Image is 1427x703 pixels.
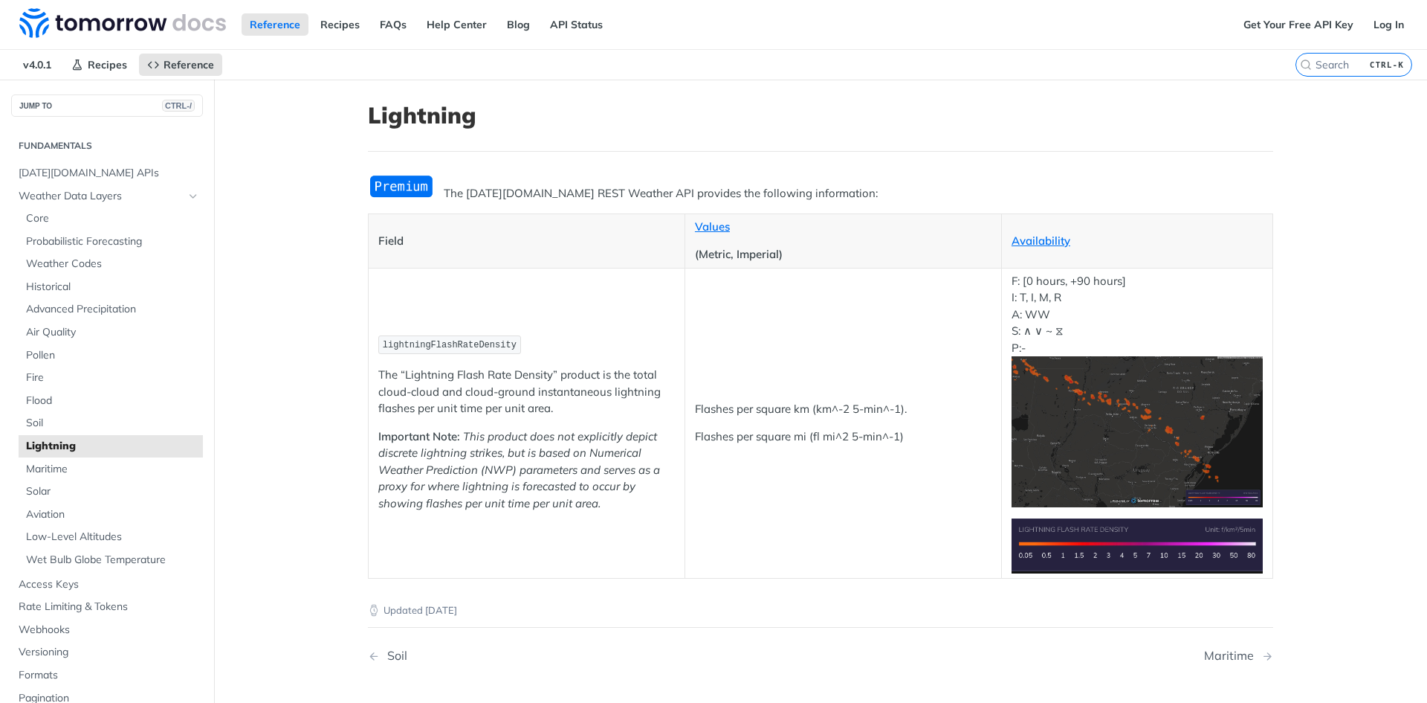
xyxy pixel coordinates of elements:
p: Flashes per square km (km^-2 5-min^-1). [695,401,991,418]
div: Maritime [1204,649,1261,663]
a: Advanced Precipitation [19,298,203,321]
a: Availability [1012,234,1070,248]
a: Help Center [418,13,495,36]
span: Air Quality [26,325,199,340]
img: Tomorrow.io Weather API Docs [19,8,226,38]
a: Low-Level Altitudes [19,526,203,548]
a: Blog [499,13,538,36]
a: Aviation [19,504,203,526]
span: lightningFlashRateDensity [383,340,517,350]
span: Flood [26,394,199,408]
span: Pollen [26,348,199,363]
button: JUMP TOCTRL-/ [11,94,203,117]
a: Webhooks [11,619,203,641]
kbd: CTRL-K [1366,57,1408,72]
span: Weather Data Layers [19,189,184,204]
a: Lightning [19,435,203,458]
a: Flood [19,390,203,412]
div: Soil [380,649,407,663]
h2: Fundamentals [11,139,203,153]
span: Wet Bulb Globe Temperature [26,553,199,568]
p: Flashes per square mi (fl mi^2 5-min^-1) [695,428,991,446]
span: Weather Codes [26,257,199,272]
span: CTRL-/ [162,100,195,112]
a: Recipes [63,54,135,76]
span: Soil [26,416,199,431]
span: Webhooks [19,623,199,638]
a: API Status [542,13,611,36]
a: Weather Codes [19,253,203,275]
a: Pollen [19,344,203,367]
p: (Metric, Imperial) [695,246,991,263]
span: Fire [26,370,199,385]
p: Updated [DATE] [368,603,1273,618]
span: Solar [26,484,199,499]
a: Solar [19,481,203,503]
a: Reference [242,13,308,36]
a: Values [695,219,730,234]
a: Recipes [312,13,368,36]
strong: Important Note: [378,429,460,443]
p: The “Lightning Flash Rate Density” product is the total cloud-cloud and cloud-ground instantaneou... [378,367,675,417]
nav: Pagination Controls [368,634,1273,678]
span: Reference [164,58,214,71]
span: Maritime [26,462,199,477]
a: Formats [11,664,203,687]
a: FAQs [372,13,415,36]
a: Log In [1365,13,1412,36]
a: Maritime [19,458,203,481]
a: Historical [19,276,203,298]
span: Advanced Precipitation [26,302,199,317]
a: Versioning [11,641,203,664]
span: Probabilistic Forecasting [26,234,199,249]
p: The [DATE][DOMAIN_NAME] REST Weather API provides the following information: [368,185,1273,202]
span: Core [26,211,199,226]
a: Fire [19,367,203,389]
img: Lightning Flash Rate Density Legend [1012,519,1263,573]
span: Low-Level Altitudes [26,530,199,545]
span: Access Keys [19,577,199,592]
span: Lightning [26,439,199,454]
span: Rate Limiting & Tokens [19,600,199,614]
a: Get Your Free API Key [1235,13,1362,36]
span: Aviation [26,507,199,522]
img: Lightning Flash Rate Density Heatmap [1012,356,1263,507]
span: [DATE][DOMAIN_NAME] APIs [19,166,199,181]
a: Weather Data LayersHide subpages for Weather Data Layers [11,185,203,208]
p: Field [378,233,675,250]
span: v4.0.1 [15,54,59,76]
a: [DATE][DOMAIN_NAME] APIs [11,162,203,184]
em: This product does not explicitly depict discrete lightning strikes, but is based on Numerical Wea... [378,429,660,510]
a: Soil [19,412,203,434]
span: Recipes [88,58,127,71]
a: Reference [139,54,222,76]
span: Historical [26,280,199,295]
span: Expand image [1012,538,1263,552]
p: F: [0 hours, +90 hours] I: T, I, M, R A: WW S: ∧ ∨ ~ ⧖ P:- [1012,273,1263,507]
svg: Search [1300,59,1312,71]
a: Next Page: Maritime [1204,649,1273,663]
span: Expand image [1012,424,1263,438]
a: Wet Bulb Globe Temperature [19,549,203,571]
span: Versioning [19,645,199,660]
span: Formats [19,668,199,683]
h1: Lightning [368,102,1273,129]
a: Air Quality [19,321,203,344]
a: Rate Limiting & Tokens [11,596,203,618]
a: Previous Page: Soil [368,649,756,663]
a: Core [19,208,203,230]
a: Access Keys [11,574,203,596]
button: Hide subpages for Weather Data Layers [187,190,199,202]
a: Probabilistic Forecasting [19,231,203,253]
